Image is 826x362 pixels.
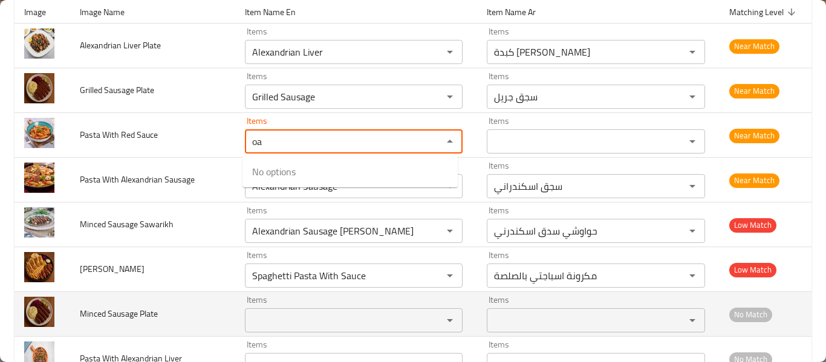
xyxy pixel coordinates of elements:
button: Open [684,88,701,105]
span: Image Name [80,5,140,19]
button: Open [684,222,701,239]
span: [PERSON_NAME] [80,261,145,277]
span: Near Match [729,129,779,143]
button: Open [441,267,458,284]
span: Grilled Sausage Plate [80,82,154,98]
span: Low Match [729,218,776,232]
span: Near Match [729,173,779,187]
th: Item Name Ar [477,1,720,24]
button: Open [684,44,701,60]
span: Minced Sausage Plate [80,306,158,322]
div: No options [242,156,458,187]
button: Open [441,88,458,105]
span: Low Match [729,263,776,277]
img: Pasta With Red Sauce [24,118,54,148]
span: Matching Level [729,5,799,19]
button: Open [684,312,701,329]
span: Alexandrian Liver Plate [80,37,161,53]
span: Minced Sausage Sawarikh [80,216,174,232]
th: Item Name En [235,1,478,24]
img: Sawarikh Sameen [24,252,54,282]
button: Open [684,267,701,284]
button: Open [441,222,458,239]
th: Image [15,1,70,24]
span: Pasta With Alexandrian Sausage [80,172,195,187]
img: Alexandrian Liver Plate [24,28,54,59]
img: Minced Sausage Sawarikh [24,207,54,238]
button: Open [684,133,701,150]
span: Near Match [729,84,779,98]
button: Open [441,312,458,329]
span: Near Match [729,39,779,53]
img: Pasta With Alexandrian Sausage [24,163,54,193]
button: Open [684,178,701,195]
button: Open [441,44,458,60]
span: Pasta With Red Sauce [80,127,158,143]
img: Minced Sausage Plate [24,297,54,327]
button: Close [441,133,458,150]
img: Grilled Sausage Plate [24,73,54,103]
span: No Match [729,308,772,322]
